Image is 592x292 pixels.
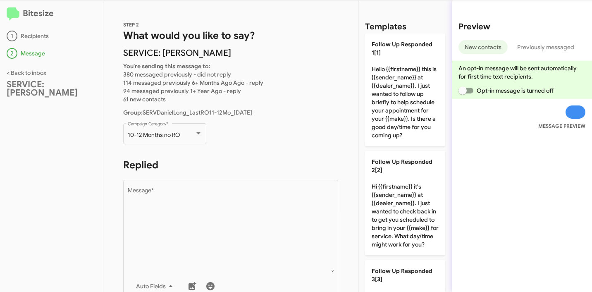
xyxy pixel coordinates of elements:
small: MESSAGE PREVIEW [538,122,585,130]
h2: Bitesize [7,7,96,21]
h2: Templates [365,20,406,34]
p: SERVICE: [PERSON_NAME] [123,49,338,57]
span: 94 messaged previously 1+ Year Ago - reply [123,87,241,95]
span: SERVDanielLong_LastRO11-12Mo_[DATE] [123,109,252,116]
span: 61 new contacts [123,96,166,103]
span: 114 messaged previously 6+ Months Ago Ago - reply [123,79,263,86]
b: Group: [123,109,143,116]
button: New contacts [458,40,508,54]
p: Hi {{firstname}} it's {{sender_name}} at {{dealer_name}}. I just wanted to check back in to get y... [365,151,445,255]
a: < Back to inbox [7,69,46,77]
span: Follow Up Responded 1[1] [372,41,432,56]
div: Recipients [7,31,96,41]
span: Follow Up Responded 3[3] [372,267,432,283]
h2: Preview [458,20,585,34]
div: SERVICE: [PERSON_NAME] [7,80,96,97]
h1: Replied [123,158,338,172]
div: Message [7,48,96,59]
span: STEP 2 [123,22,139,28]
span: New contacts [465,40,501,54]
span: 10-12 Months no RO [128,131,180,139]
div: 2 [7,48,17,59]
h1: What would you like to say? [123,29,338,42]
span: 380 messaged previously - did not reply [123,71,231,78]
span: Opt-in message is turned off [477,86,554,96]
p: An opt-in message will be sent automatically for first time text recipients. [458,64,585,81]
span: Follow Up Responded 2[2] [372,158,432,174]
b: You're sending this message to: [123,62,210,70]
div: 1 [7,31,17,41]
button: Previously messaged [511,40,580,54]
p: Hello {{firstname}} this is {{sender_name}} at {{dealer_name}}. I just wanted to follow up briefl... [365,34,445,146]
span: Previously messaged [517,40,574,54]
img: logo-minimal.svg [7,7,19,21]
